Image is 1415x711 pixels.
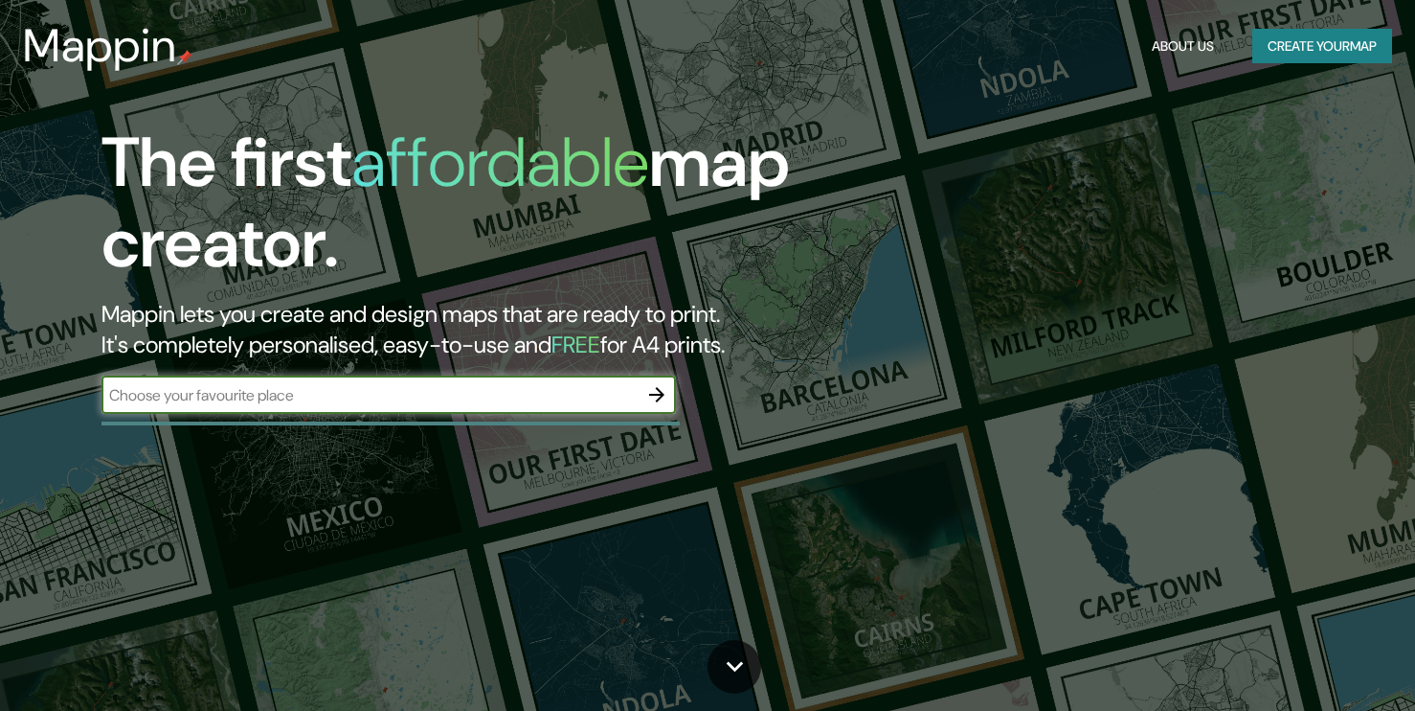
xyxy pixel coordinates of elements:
h3: Mappin [23,19,177,73]
h2: Mappin lets you create and design maps that are ready to print. It's completely personalised, eas... [101,299,809,360]
button: About Us [1144,29,1222,64]
input: Choose your favourite place [101,384,638,406]
h1: The first map creator. [101,123,809,299]
button: Create yourmap [1252,29,1392,64]
h5: FREE [551,330,600,359]
h1: affordable [351,118,649,207]
img: mappin-pin [177,50,192,65]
